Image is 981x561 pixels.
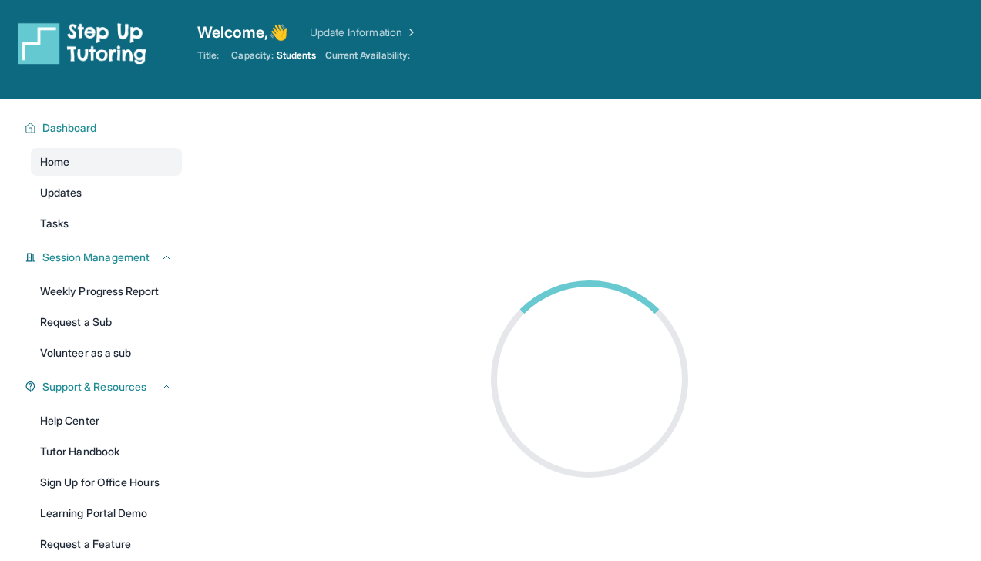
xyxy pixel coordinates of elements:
span: Welcome, 👋 [197,22,288,43]
span: Students [277,49,316,62]
a: Help Center [31,407,182,435]
a: Tutor Handbook [31,438,182,465]
span: Title: [197,49,219,62]
a: Request a Feature [31,530,182,558]
span: Capacity: [231,49,274,62]
a: Volunteer as a sub [31,339,182,367]
a: Sign Up for Office Hours [31,469,182,496]
a: Request a Sub [31,308,182,336]
img: Chevron Right [402,25,418,40]
span: Current Availability: [325,49,410,62]
a: Learning Portal Demo [31,499,182,527]
a: Home [31,148,182,176]
a: Updates [31,179,182,207]
button: Session Management [36,250,173,265]
span: Session Management [42,250,150,265]
span: Dashboard [42,120,97,136]
a: Weekly Progress Report [31,277,182,305]
span: Tasks [40,216,69,231]
span: Updates [40,185,82,200]
a: Update Information [310,25,418,40]
button: Dashboard [36,120,173,136]
span: Home [40,154,69,170]
a: Tasks [31,210,182,237]
button: Support & Resources [36,379,173,395]
img: logo [18,22,146,65]
span: Support & Resources [42,379,146,395]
